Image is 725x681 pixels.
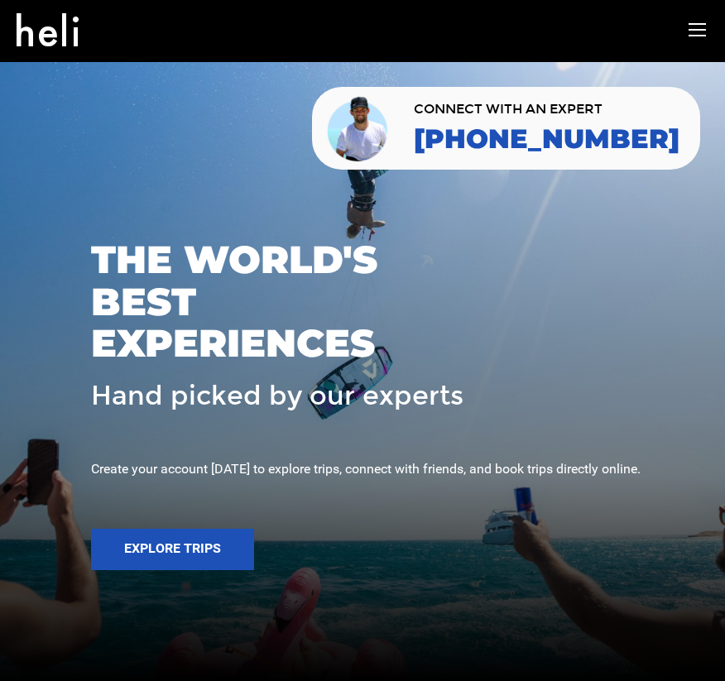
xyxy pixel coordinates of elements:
a: [PHONE_NUMBER] [414,124,679,154]
img: contact our team [324,94,393,163]
span: THE WORLD'S BEST EXPERIENCES [91,239,377,365]
span: CONNECT WITH AN EXPERT [414,103,679,116]
span: Hand picked by our experts [91,381,463,410]
div: Create your account [DATE] to explore trips, connect with friends, and book trips directly online. [8,460,717,479]
button: Explore Trips [91,529,254,570]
